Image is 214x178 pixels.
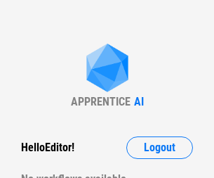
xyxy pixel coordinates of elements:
span: Logout [144,142,175,153]
button: Logout [126,136,193,159]
div: APPRENTICE [71,95,131,108]
div: Hello Editor ! [21,136,74,159]
div: AI [134,95,144,108]
img: Apprentice AI [79,44,135,95]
